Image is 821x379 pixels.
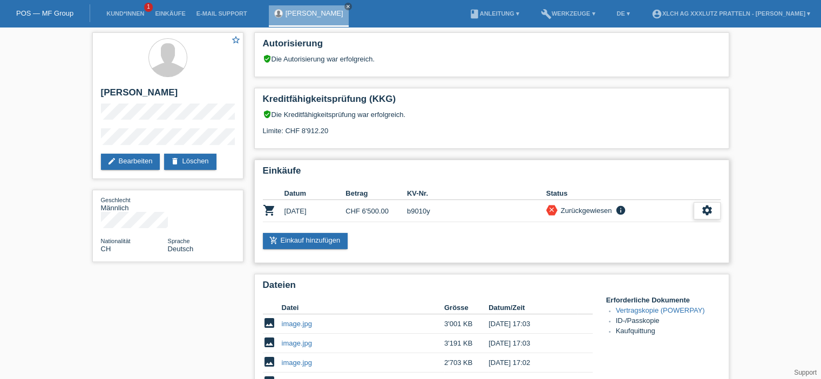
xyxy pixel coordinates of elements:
[616,306,705,314] a: Vertragskopie (POWERPAY)
[284,187,346,200] th: Datum
[344,3,352,10] a: close
[101,10,150,17] a: Kund*innen
[286,9,343,17] a: [PERSON_NAME]
[464,10,525,17] a: bookAnleitung ▾
[263,110,721,143] div: Die Kreditfähigkeitsprüfung war erfolgreich. Limite: CHF 8'912.20
[794,369,817,376] a: Support
[263,355,276,368] i: image
[263,110,272,119] i: verified_user
[263,204,276,217] i: POSP00028512
[614,205,627,216] i: info
[16,9,73,17] a: POS — MF Group
[606,296,721,304] h4: Erforderliche Dokumente
[164,154,216,170] a: deleteLöschen
[488,314,577,334] td: [DATE] 17:03
[263,94,721,110] h2: Kreditfähigkeitsprüfung (KKG)
[101,154,160,170] a: editBearbeiten
[444,353,488,373] td: 2'703 KB
[168,238,190,244] span: Sprache
[263,38,721,54] h2: Autorisierung
[611,10,635,17] a: DE ▾
[701,204,713,216] i: settings
[101,238,131,244] span: Nationalität
[488,353,577,373] td: [DATE] 17:02
[282,359,312,367] a: image.jpg
[101,87,235,104] h2: [PERSON_NAME]
[444,334,488,353] td: 3'191 KB
[101,245,111,253] span: Schweiz
[345,200,407,222] td: CHF 6'500.00
[488,301,577,314] th: Datum/Zeit
[231,35,241,46] a: star_border
[101,196,168,212] div: Männlich
[107,157,116,166] i: edit
[535,10,601,17] a: buildWerkzeuge ▾
[345,187,407,200] th: Betrag
[282,301,444,314] th: Datei
[282,339,312,347] a: image.jpg
[488,334,577,353] td: [DATE] 17:03
[191,10,253,17] a: E-Mail Support
[469,9,480,19] i: book
[144,3,153,12] span: 1
[269,236,278,245] i: add_shopping_cart
[263,336,276,349] i: image
[168,245,194,253] span: Deutsch
[345,4,351,9] i: close
[541,9,552,19] i: build
[652,9,662,19] i: account_circle
[284,200,346,222] td: [DATE]
[407,200,546,222] td: b9010y
[101,197,131,203] span: Geschlecht
[263,316,276,329] i: image
[646,10,816,17] a: account_circleXLCH AG XXXLutz Pratteln - [PERSON_NAME] ▾
[263,280,721,296] h2: Dateien
[548,206,555,213] i: close
[263,54,721,63] div: Die Autorisierung war erfolgreich.
[444,314,488,334] td: 3'001 KB
[282,320,312,328] a: image.jpg
[546,187,694,200] th: Status
[263,233,348,249] a: add_shopping_cartEinkauf hinzufügen
[171,157,179,166] i: delete
[150,10,191,17] a: Einkäufe
[616,327,721,337] li: Kaufquittung
[231,35,241,45] i: star_border
[444,301,488,314] th: Grösse
[616,316,721,327] li: ID-/Passkopie
[407,187,546,200] th: KV-Nr.
[263,54,272,63] i: verified_user
[558,205,612,216] div: Zurückgewiesen
[263,166,721,182] h2: Einkäufe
